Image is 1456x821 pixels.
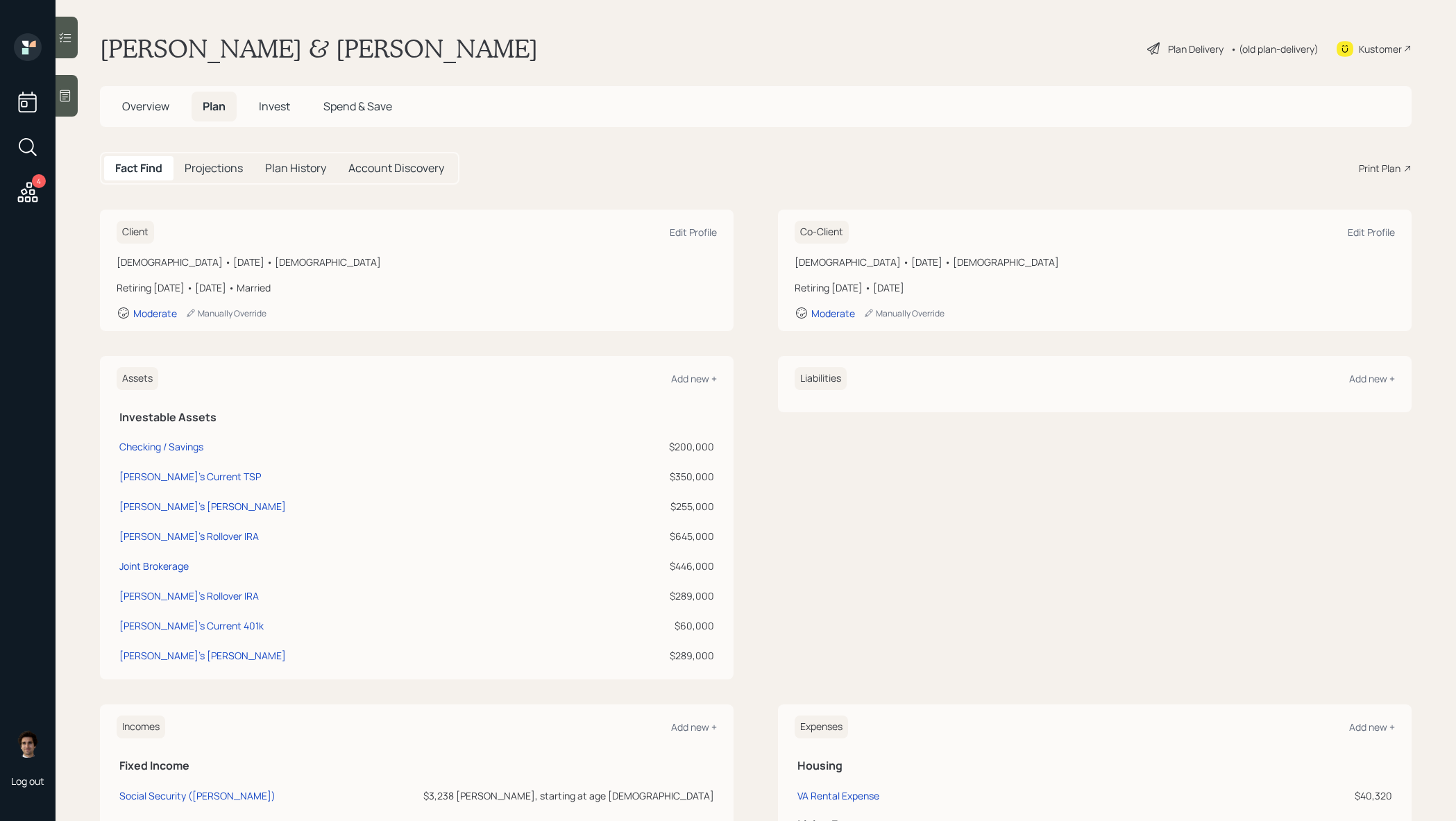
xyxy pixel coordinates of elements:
[100,33,538,64] h1: [PERSON_NAME] & [PERSON_NAME]
[117,367,158,390] h6: Assets
[583,648,714,663] div: $289,000
[119,759,714,772] h5: Fixed Income
[119,559,189,573] div: Joint Brokerage
[797,789,879,802] div: VA Rental Expense
[348,162,444,175] h5: Account Discovery
[11,775,44,788] div: Log out
[1348,226,1395,239] div: Edit Profile
[117,255,717,269] div: [DEMOGRAPHIC_DATA] • [DATE] • [DEMOGRAPHIC_DATA]
[1349,720,1395,734] div: Add new +
[366,788,714,803] div: $3,238 [PERSON_NAME], starting at age [DEMOGRAPHIC_DATA]
[185,162,243,175] h5: Projections
[795,280,1395,295] div: Retiring [DATE] • [DATE]
[795,716,848,738] h6: Expenses
[117,221,154,244] h6: Client
[583,469,714,484] div: $350,000
[795,255,1395,269] div: [DEMOGRAPHIC_DATA] • [DATE] • [DEMOGRAPHIC_DATA]
[811,307,855,320] div: Moderate
[797,759,1392,772] h5: Housing
[583,439,714,454] div: $200,000
[583,618,714,633] div: $60,000
[185,307,266,319] div: Manually Override
[14,730,42,758] img: harrison-schaefer-headshot-2.png
[119,648,286,663] div: [PERSON_NAME]'s [PERSON_NAME]
[1359,42,1402,56] div: Kustomer
[133,307,177,320] div: Moderate
[117,280,717,295] div: Retiring [DATE] • [DATE] • Married
[670,226,717,239] div: Edit Profile
[795,367,847,390] h6: Liabilities
[583,529,714,543] div: $645,000
[671,720,717,734] div: Add new +
[119,529,259,543] div: [PERSON_NAME]'s Rollover IRA
[1230,42,1319,56] div: • (old plan-delivery)
[259,99,290,114] span: Invest
[583,559,714,573] div: $446,000
[119,499,286,514] div: [PERSON_NAME]'s [PERSON_NAME]
[119,439,203,454] div: Checking / Savings
[1359,161,1400,176] div: Print Plan
[32,174,46,188] div: 4
[122,99,169,114] span: Overview
[117,716,165,738] h6: Incomes
[119,411,714,424] h5: Investable Assets
[323,99,392,114] span: Spend & Save
[795,221,849,244] h6: Co-Client
[119,589,259,603] div: [PERSON_NAME]'s Rollover IRA
[119,469,261,484] div: [PERSON_NAME]'s Current TSP
[203,99,226,114] span: Plan
[863,307,945,319] div: Manually Override
[1349,372,1395,385] div: Add new +
[265,162,326,175] h5: Plan History
[1168,42,1224,56] div: Plan Delivery
[119,789,276,802] div: Social Security ([PERSON_NAME])
[583,589,714,603] div: $289,000
[115,162,162,175] h5: Fact Find
[583,499,714,514] div: $255,000
[1307,788,1392,803] div: $40,320
[119,618,264,633] div: [PERSON_NAME]'s Current 401k
[671,372,717,385] div: Add new +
